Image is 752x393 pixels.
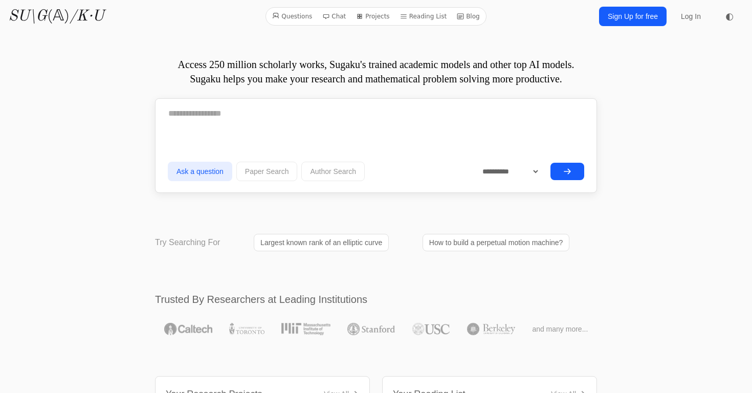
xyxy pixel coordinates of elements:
button: Paper Search [236,162,298,181]
a: Log In [675,7,707,26]
p: Access 250 million scholarly works, Sugaku's trained academic models and other top AI models. Sug... [155,57,597,86]
img: USC [412,323,450,335]
img: Stanford [347,323,395,335]
span: and many more... [532,324,588,334]
a: Reading List [396,10,451,23]
img: UC Berkeley [467,323,515,335]
i: SU\G [8,9,47,24]
a: Sign Up for free [599,7,667,26]
p: Try Searching For [155,236,220,249]
i: /K·U [70,9,104,24]
img: MIT [281,323,330,335]
a: Projects [352,10,393,23]
a: Chat [318,10,350,23]
button: Author Search [301,162,365,181]
a: How to build a perpetual motion machine? [423,234,570,251]
span: ◐ [725,12,734,21]
img: University of Toronto [229,323,264,335]
a: Blog [453,10,484,23]
img: Caltech [164,323,212,335]
a: SU\G(𝔸)/K·U [8,7,104,26]
a: Questions [268,10,316,23]
button: Ask a question [168,162,232,181]
button: ◐ [719,6,740,27]
a: Largest known rank of an elliptic curve [254,234,389,251]
h2: Trusted By Researchers at Leading Institutions [155,292,597,307]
